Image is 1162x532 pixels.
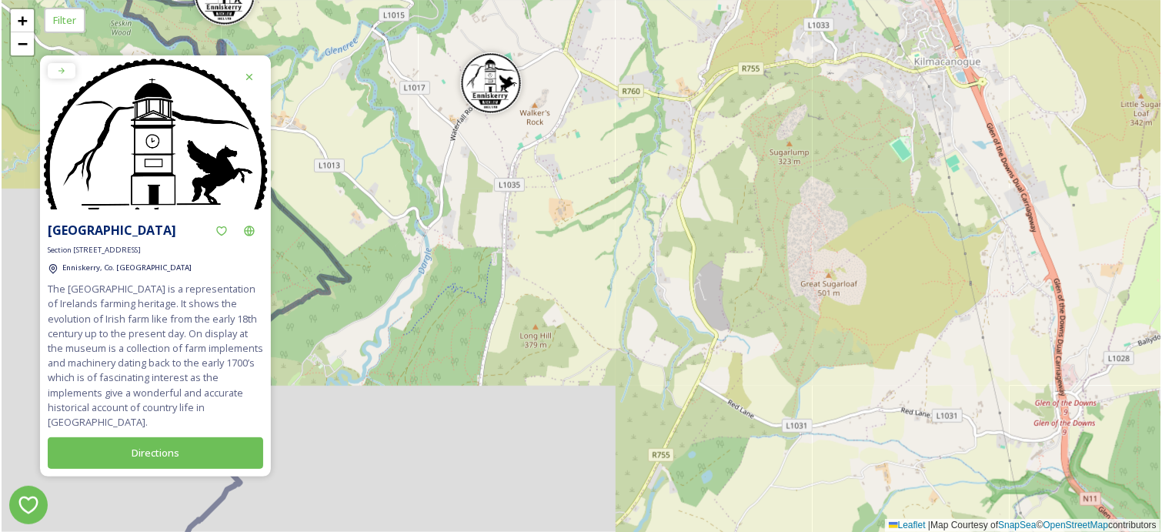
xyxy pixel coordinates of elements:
[460,52,522,114] img: Marker
[1043,520,1109,530] a: OpenStreetMap
[48,245,141,256] span: Section [STREET_ADDRESS]
[11,32,34,55] a: Zoom out
[62,259,192,274] a: Enniskerry, Co. [GEOGRAPHIC_DATA]
[48,222,176,239] strong: [GEOGRAPHIC_DATA]
[885,519,1160,532] div: Map Courtesy of © contributors
[998,520,1036,530] a: SnapSea
[62,263,192,273] span: Enniskerry, Co. [GEOGRAPHIC_DATA]
[44,8,85,33] div: Filter
[18,34,28,53] span: −
[48,437,263,469] button: Directions
[18,11,28,30] span: +
[928,520,930,530] span: |
[11,9,34,32] a: Zoom in
[48,282,263,430] span: The [GEOGRAPHIC_DATA] is a representation of Irelands farming heritage. It shows the evolution of...
[889,520,926,530] a: Leaflet
[40,55,271,286] img: WCT%20STamps%20%5B2021%5D%20v32B%20%28Jan%202021%20FINAL-%20OUTLINED%29-11.jpg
